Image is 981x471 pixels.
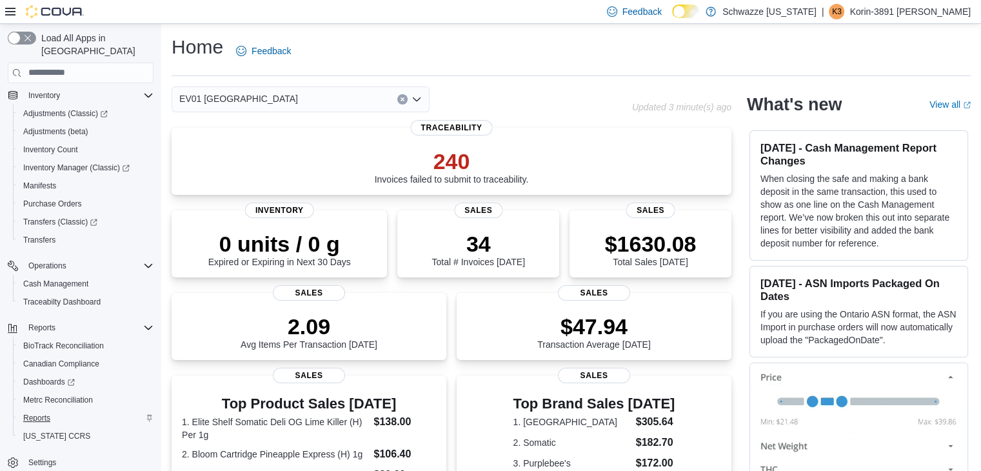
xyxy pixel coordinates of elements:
[23,145,78,155] span: Inventory Count
[632,102,731,112] p: Updated 3 minute(s) ago
[28,323,55,333] span: Reports
[513,416,631,428] dt: 1. [GEOGRAPHIC_DATA]
[375,148,529,174] p: 240
[626,203,675,218] span: Sales
[373,446,435,462] dd: $106.40
[760,172,957,250] p: When closing the safe and making a bank deposit in the same transaction, this used to show as one...
[397,94,408,105] button: Clear input
[3,319,159,337] button: Reports
[13,427,159,445] button: [US_STATE] CCRS
[622,5,662,18] span: Feedback
[28,457,56,468] span: Settings
[23,297,101,307] span: Traceabilty Dashboard
[231,38,296,64] a: Feedback
[13,337,159,355] button: BioTrack Reconciliation
[13,177,159,195] button: Manifests
[28,90,60,101] span: Inventory
[273,285,345,301] span: Sales
[18,428,154,444] span: Washington CCRS
[13,105,159,123] a: Adjustments (Classic)
[18,232,61,248] a: Transfers
[558,285,630,301] span: Sales
[23,235,55,245] span: Transfers
[18,294,154,310] span: Traceabilty Dashboard
[18,142,83,157] a: Inventory Count
[13,231,159,249] button: Transfers
[636,456,675,471] dd: $172.00
[23,377,75,387] span: Dashboards
[23,359,99,369] span: Canadian Compliance
[832,4,842,19] span: K3
[537,314,651,350] div: Transaction Average [DATE]
[23,163,130,173] span: Inventory Manager (Classic)
[13,195,159,213] button: Purchase Orders
[963,101,971,109] svg: External link
[18,338,109,354] a: BioTrack Reconciliation
[410,120,492,135] span: Traceability
[18,196,87,212] a: Purchase Orders
[18,178,154,194] span: Manifests
[182,416,368,441] dt: 1. Elite Shelf Somatic Deli OG Lime Killer (H) Per 1g
[829,4,844,19] div: Korin-3891 Hobday
[431,231,524,267] div: Total # Invoices [DATE]
[13,355,159,373] button: Canadian Compliance
[18,178,61,194] a: Manifests
[672,5,699,18] input: Dark Mode
[18,410,55,426] a: Reports
[636,435,675,450] dd: $182.70
[23,88,65,103] button: Inventory
[18,142,154,157] span: Inventory Count
[18,214,154,230] span: Transfers (Classic)
[18,124,154,139] span: Adjustments (beta)
[605,231,697,267] div: Total Sales [DATE]
[23,455,61,470] a: Settings
[375,148,529,185] div: Invoices failed to submit to traceability.
[273,368,345,383] span: Sales
[849,4,971,19] p: Korin-3891 [PERSON_NAME]
[26,5,84,18] img: Cova
[241,314,377,339] p: 2.09
[18,232,154,248] span: Transfers
[3,257,159,275] button: Operations
[513,396,675,412] h3: Top Brand Sales [DATE]
[18,338,154,354] span: BioTrack Reconciliation
[18,428,95,444] a: [US_STATE] CCRS
[822,4,824,19] p: |
[18,392,154,408] span: Metrc Reconciliation
[722,4,817,19] p: Schwazze [US_STATE]
[182,396,436,412] h3: Top Product Sales [DATE]
[18,356,104,372] a: Canadian Compliance
[252,45,291,57] span: Feedback
[13,275,159,293] button: Cash Management
[13,293,159,311] button: Traceabilty Dashboard
[23,88,154,103] span: Inventory
[23,258,72,274] button: Operations
[23,341,104,351] span: BioTrack Reconciliation
[18,276,94,292] a: Cash Management
[23,217,97,227] span: Transfers (Classic)
[23,431,90,441] span: [US_STATE] CCRS
[23,395,93,405] span: Metrc Reconciliation
[18,410,154,426] span: Reports
[182,448,368,461] dt: 2. Bloom Cartridge Pineapple Express (H) 1g
[18,294,106,310] a: Traceabilty Dashboard
[18,106,154,121] span: Adjustments (Classic)
[760,141,957,167] h3: [DATE] - Cash Management Report Changes
[208,231,351,257] p: 0 units / 0 g
[23,108,108,119] span: Adjustments (Classic)
[23,279,88,289] span: Cash Management
[18,106,113,121] a: Adjustments (Classic)
[23,320,61,336] button: Reports
[537,314,651,339] p: $47.94
[929,99,971,110] a: View allExternal link
[36,32,154,57] span: Load All Apps in [GEOGRAPHIC_DATA]
[747,94,842,115] h2: What's new
[172,34,223,60] h1: Home
[454,203,502,218] span: Sales
[23,199,82,209] span: Purchase Orders
[760,277,957,303] h3: [DATE] - ASN Imports Packaged On Dates
[13,141,159,159] button: Inventory Count
[179,91,298,106] span: EV01 [GEOGRAPHIC_DATA]
[18,374,154,390] span: Dashboards
[513,457,631,470] dt: 3. Purplebee's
